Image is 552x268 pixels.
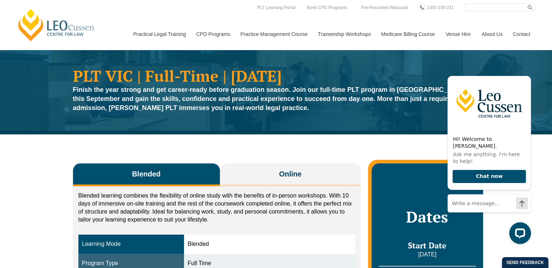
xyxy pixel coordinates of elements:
[279,169,302,179] span: Online
[427,5,453,10] span: 1300 039 031
[82,259,180,268] div: Program Type
[507,19,536,50] a: Contact
[188,259,352,268] div: Full Time
[255,4,297,12] a: PLT Learning Portal
[128,19,191,50] a: Practical Legal Training
[312,19,376,50] a: Traineeship Workshops
[188,240,352,248] div: Blended
[359,4,410,12] a: Pre-Recorded Webcasts
[376,19,440,50] a: Medicare Billing Course
[379,208,475,226] h2: Dates
[408,240,446,251] span: Start Date
[191,19,235,50] a: CPD Programs
[73,68,479,84] h1: PLT VIC | Full-Time | [DATE]
[78,192,356,224] p: Blended learning combines the flexibility of online study with the benefits of in-person workshop...
[476,19,507,50] a: About Us
[73,86,477,111] strong: Finish the year strong and get career-ready before graduation season. Join our full-time PLT prog...
[442,70,534,250] iframe: LiveChat chat widget
[235,19,312,50] a: Practice Management Course
[305,4,349,12] a: Book CPD Programs
[425,4,455,12] a: 1300 039 031
[379,251,475,259] p: [DATE]
[440,19,476,50] a: Venue Hire
[132,169,161,179] span: Blended
[16,8,97,42] a: [PERSON_NAME] Centre for Law
[82,240,180,248] div: Learning Mode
